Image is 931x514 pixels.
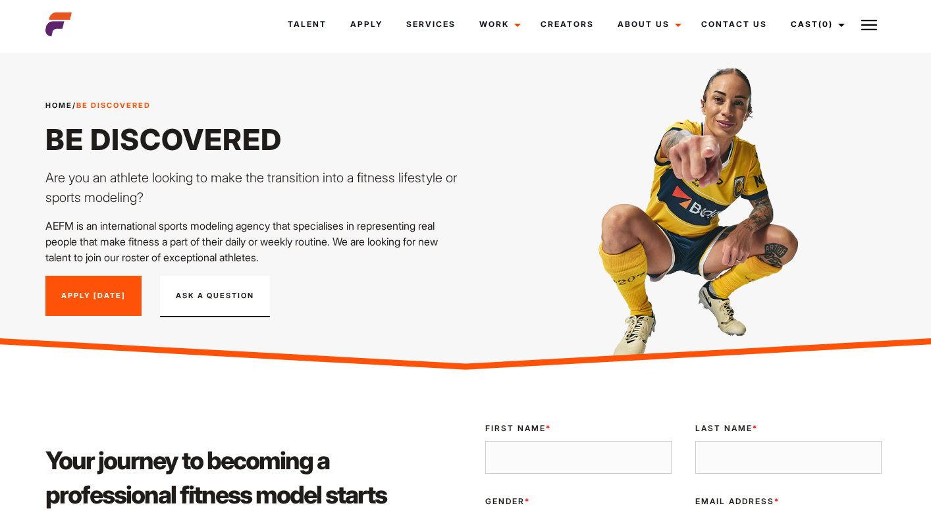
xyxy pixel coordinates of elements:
label: First Name [485,423,672,434]
img: cropped-aefm-brand-fav-22-square.png [45,11,72,38]
a: Apply [DATE] [45,276,142,317]
button: Ask A Question [160,276,270,318]
h1: Be Discovered [45,122,458,157]
img: Burger icon [861,17,877,33]
a: Contact Us [689,7,779,42]
a: Apply [338,7,394,42]
a: Cast(0) [779,7,853,42]
a: Talent [276,7,338,42]
label: Email Address [695,496,882,507]
a: Services [394,7,467,42]
strong: Be Discovered [76,101,151,110]
a: About Us [606,7,689,42]
p: Are you an athlete looking to make the transition into a fitness lifestyle or sports modeling? [45,168,458,207]
a: Creators [529,7,606,42]
a: Work [467,7,529,42]
label: Last Name [695,423,882,434]
span: / [45,100,151,111]
p: AEFM is an international sports modeling agency that specialises in representing real people that... [45,218,458,265]
span: (0) [818,19,833,29]
label: Gender [485,496,672,507]
a: Home [45,101,72,110]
